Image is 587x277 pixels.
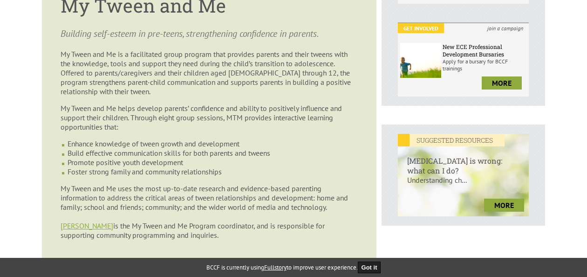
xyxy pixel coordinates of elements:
h6: New ECE Professional Development Bursaries [443,43,526,58]
i: join a campaign [482,23,529,33]
p: My Tween and Me uses the most up-to-date research and evidence-based parenting information to add... [61,184,358,240]
li: Build effective communication skills for both parents and tweens [68,148,358,158]
p: Apply for a bursary for BCCF trainings [443,58,526,72]
a: [PERSON_NAME] [61,221,113,230]
em: SUGGESTED RESOURCES [398,134,505,146]
li: Promote positive youth development [68,158,358,167]
p: Building self-esteem in pre-teens, strengthening confidence in parents. [61,27,358,40]
h6: [MEDICAL_DATA] is wrong: what can I do? [398,146,529,175]
li: Foster strong family and community relationships [68,167,358,176]
p: My Tween and Me is a facilitated group program that provides parents and their tweens with the kn... [61,49,358,96]
p: My Tween and Me helps develop parents’ confidence and ability to positively influence and support... [61,104,358,132]
li: Enhance knowledge of tween growth and development [68,139,358,148]
em: Get Involved [398,23,444,33]
a: more [482,76,522,90]
p: Understanding ch... [398,175,529,194]
button: Got it [358,262,381,273]
a: Fullstory [264,263,287,271]
a: more [484,199,524,212]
